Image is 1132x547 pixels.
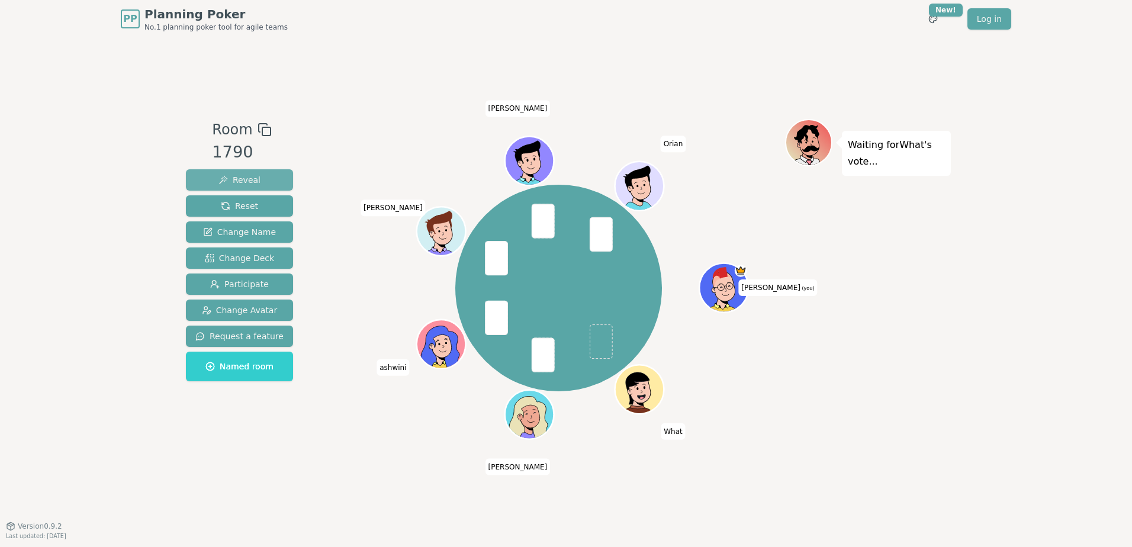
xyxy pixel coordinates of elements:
[929,4,963,17] div: New!
[203,226,276,238] span: Change Name
[735,265,747,277] span: Llamas is the host
[205,252,274,264] span: Change Deck
[186,273,293,295] button: Participate
[186,300,293,321] button: Change Avatar
[186,195,293,217] button: Reset
[18,522,62,531] span: Version 0.9.2
[848,137,945,170] p: Waiting for What 's vote...
[661,423,686,440] span: Click to change your name
[967,8,1011,30] a: Log in
[186,169,293,191] button: Reveal
[212,119,252,140] span: Room
[800,286,815,291] span: (you)
[144,6,288,22] span: Planning Poker
[212,140,271,165] div: 1790
[701,265,747,311] button: Click to change your avatar
[6,522,62,531] button: Version0.9.2
[922,8,944,30] button: New!
[738,279,817,296] span: Click to change your name
[202,304,278,316] span: Change Avatar
[205,361,274,372] span: Named room
[186,247,293,269] button: Change Deck
[485,101,551,117] span: Click to change your name
[485,459,551,475] span: Click to change your name
[186,326,293,347] button: Request a feature
[361,200,426,217] span: Click to change your name
[186,352,293,381] button: Named room
[144,22,288,32] span: No.1 planning poker tool for agile teams
[218,174,261,186] span: Reveal
[186,221,293,243] button: Change Name
[123,12,137,26] span: PP
[195,330,284,342] span: Request a feature
[210,278,269,290] span: Participate
[377,359,409,376] span: Click to change your name
[6,533,66,539] span: Last updated: [DATE]
[221,200,258,212] span: Reset
[661,136,686,153] span: Click to change your name
[121,6,288,32] a: PPPlanning PokerNo.1 planning poker tool for agile teams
